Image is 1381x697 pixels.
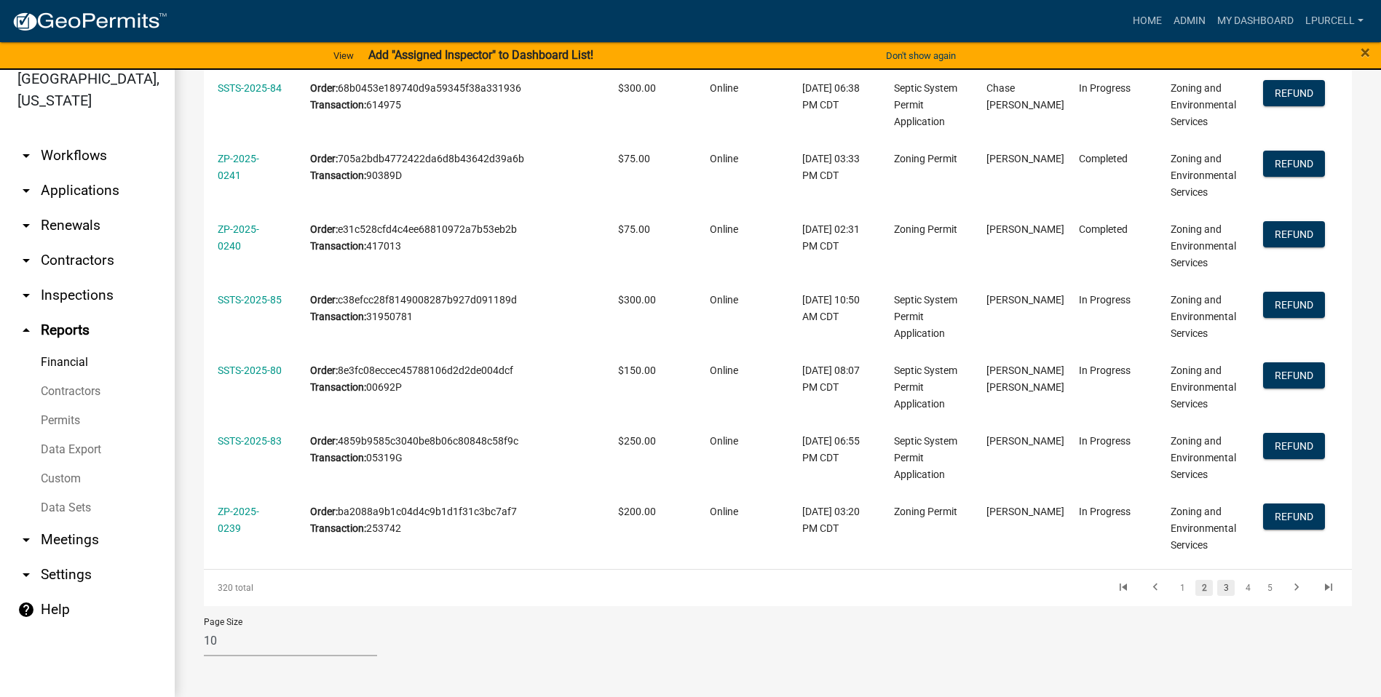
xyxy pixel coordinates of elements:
a: go to previous page [1141,580,1169,596]
span: Online [710,365,738,376]
span: Online [710,506,738,517]
span: Septic System Permit Application [894,435,957,480]
b: Transaction: [310,99,366,111]
div: 68b0453e189740d9a59345f38a331936 614975 [310,80,590,113]
span: Completed [1079,223,1128,235]
li: page 1 [1171,575,1193,600]
a: Admin [1168,7,1211,35]
wm-modal-confirm: Refund Payment [1263,88,1325,100]
span: Keith L. Butala [986,153,1064,164]
div: [DATE] 06:55 PM CDT [802,433,866,466]
span: Zoning and Environmental Services [1171,82,1236,127]
b: Order: [310,82,338,94]
button: Close [1361,44,1370,61]
span: $250.00 [618,435,656,447]
wm-modal-confirm: Refund Payment [1263,370,1325,382]
wm-modal-confirm: Refund Payment [1263,441,1325,453]
b: Transaction: [310,452,366,463]
b: Transaction: [310,522,366,534]
b: Order: [310,223,338,235]
li: page 4 [1237,575,1259,600]
b: Transaction: [310,240,366,252]
li: page 3 [1215,575,1237,600]
span: $75.00 [618,153,650,164]
i: arrow_drop_down [17,566,35,584]
span: Zoning and Environmental Services [1171,223,1236,268]
span: In Progress [1079,365,1131,376]
wm-modal-confirm: Refund Payment [1263,229,1325,241]
i: arrow_drop_up [17,322,35,339]
b: Order: [310,365,338,376]
span: Zoning Permit [894,153,957,164]
button: Refund [1263,80,1325,106]
div: [DATE] 08:07 PM CDT [802,362,866,396]
b: Order: [310,435,338,447]
span: $75.00 [618,223,650,235]
a: go to next page [1283,580,1310,596]
span: $300.00 [618,294,656,306]
div: c38efcc28f8149008287b927d091189d 31950781 [310,292,590,325]
a: SSTS-2025-85 [218,294,282,306]
span: Zoning and Environmental Services [1171,435,1236,480]
span: Online [710,153,738,164]
span: Zoning and Environmental Services [1171,294,1236,339]
button: Refund [1263,151,1325,177]
i: arrow_drop_down [17,217,35,234]
wm-modal-confirm: Refund Payment [1263,159,1325,170]
button: Refund [1263,221,1325,247]
button: Refund [1263,503,1325,530]
span: Online [710,223,738,235]
span: Tory johnson [986,435,1064,447]
button: Refund [1263,362,1325,389]
a: SSTS-2025-80 [218,365,282,376]
span: Online [710,435,738,447]
div: [DATE] 03:20 PM CDT [802,503,866,537]
div: [DATE] 02:31 PM CDT [802,221,866,255]
wm-modal-confirm: Refund Payment [1263,511,1325,523]
button: Don't show again [880,44,962,68]
a: 3 [1217,580,1235,596]
span: Septic System Permit Application [894,365,957,410]
i: arrow_drop_down [17,531,35,549]
a: Home [1127,7,1168,35]
span: In Progress [1079,82,1131,94]
div: 320 total [204,570,431,606]
strong: Add "Assigned Inspector" to Dashboard List! [368,48,593,62]
span: $150.00 [618,365,656,376]
i: arrow_drop_down [17,287,35,304]
i: arrow_drop_down [17,147,35,164]
span: Online [710,294,738,306]
div: 8e3fc08eccec45788106d2d2de004dcf 00692P [310,362,590,396]
button: Refund [1263,292,1325,318]
span: Zoning and Environmental Services [1171,153,1236,198]
span: In Progress [1079,435,1131,447]
a: ZP-2025-0240 [218,223,259,252]
b: Order: [310,153,338,164]
span: Zoning Permit [894,506,957,517]
span: Septic System Permit Application [894,82,957,127]
span: In Progress [1079,294,1131,306]
div: 705a2bdb4772422da6d8b43642d39a6b 90389D [310,151,590,184]
b: Order: [310,506,338,517]
a: 1 [1174,580,1191,596]
a: 5 [1261,580,1278,596]
i: arrow_drop_down [17,252,35,269]
a: SSTS-2025-84 [218,82,282,94]
li: page 5 [1259,575,1281,600]
a: SSTS-2025-83 [218,435,282,447]
a: ZP-2025-0241 [218,153,259,181]
wm-modal-confirm: Refund Payment [1263,300,1325,311]
span: Michael Waldron [986,506,1064,517]
div: [DATE] 06:38 PM CDT [802,80,866,113]
span: × [1361,42,1370,63]
i: help [17,601,35,618]
span: Online [710,82,738,94]
span: Zoning and Environmental Services [1171,506,1236,551]
span: Septic System Permit Application [894,294,957,339]
a: lpurcell [1299,7,1369,35]
a: My Dashboard [1211,7,1299,35]
a: go to first page [1109,580,1137,596]
span: In Progress [1079,506,1131,517]
li: page 2 [1193,575,1215,600]
span: Zoning Permit [894,223,957,235]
